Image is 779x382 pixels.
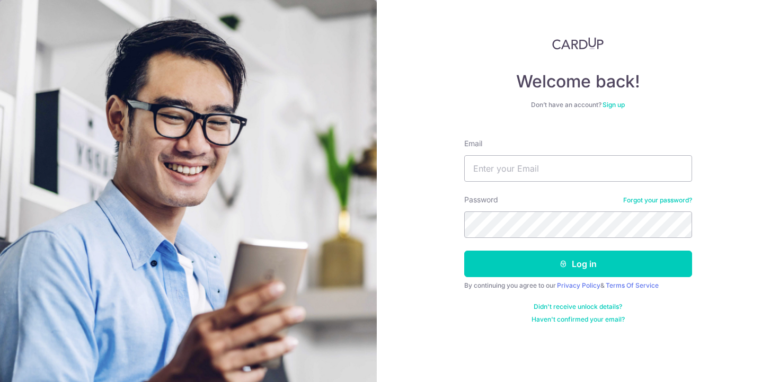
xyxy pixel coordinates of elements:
h4: Welcome back! [464,71,692,92]
input: Enter your Email [464,155,692,182]
a: Didn't receive unlock details? [534,303,622,311]
a: Terms Of Service [606,281,659,289]
a: Haven't confirmed your email? [532,315,625,324]
div: By continuing you agree to our & [464,281,692,290]
a: Sign up [603,101,625,109]
a: Forgot your password? [623,196,692,205]
button: Log in [464,251,692,277]
a: Privacy Policy [557,281,600,289]
label: Password [464,194,498,205]
label: Email [464,138,482,149]
img: CardUp Logo [552,37,604,50]
div: Don’t have an account? [464,101,692,109]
